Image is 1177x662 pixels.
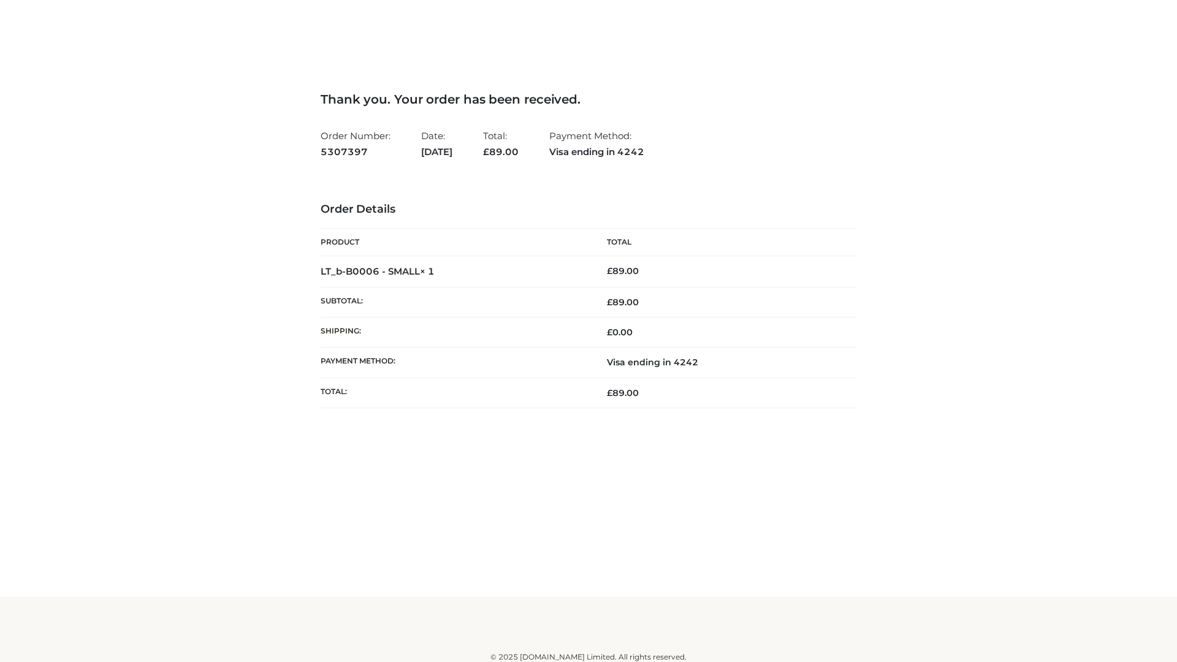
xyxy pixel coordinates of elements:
span: 89.00 [607,387,639,398]
li: Total: [483,125,519,162]
strong: [DATE] [421,144,452,160]
strong: LT_b-B0006 - SMALL [321,265,435,277]
strong: × 1 [420,265,435,277]
bdi: 0.00 [607,327,633,338]
th: Subtotal: [321,287,588,317]
th: Total [588,229,856,256]
li: Order Number: [321,125,390,162]
h3: Order Details [321,203,856,216]
span: £ [607,297,612,308]
bdi: 89.00 [607,265,639,276]
li: Payment Method: [549,125,644,162]
strong: Visa ending in 4242 [549,144,644,160]
h3: Thank you. Your order has been received. [321,92,856,107]
td: Visa ending in 4242 [588,348,856,378]
strong: 5307397 [321,144,390,160]
li: Date: [421,125,452,162]
span: £ [607,387,612,398]
span: £ [483,146,489,158]
th: Total: [321,378,588,408]
span: £ [607,265,612,276]
th: Shipping: [321,318,588,348]
span: £ [607,327,612,338]
th: Payment method: [321,348,588,378]
span: 89.00 [483,146,519,158]
span: 89.00 [607,297,639,308]
th: Product [321,229,588,256]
